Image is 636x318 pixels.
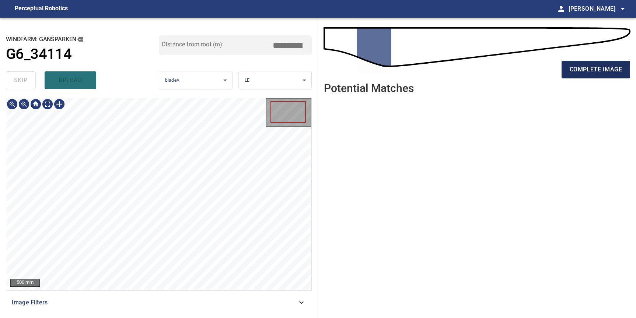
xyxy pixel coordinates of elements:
span: arrow_drop_down [618,4,627,13]
a: G6_34114 [6,46,159,63]
button: complete image [562,61,630,78]
button: copy message details [76,35,84,43]
h2: Potential Matches [324,82,414,94]
div: Go home [30,98,42,110]
h1: G6_34114 [6,46,71,63]
label: Distance from root (m): [162,42,224,47]
div: Toggle selection [53,98,65,110]
div: Zoom out [18,98,30,110]
span: [PERSON_NAME] [569,4,627,14]
span: complete image [570,64,622,75]
div: LE [239,71,312,90]
span: LE [245,78,249,83]
span: Image Filters [12,298,297,307]
div: Zoom in [6,98,18,110]
figcaption: Perceptual Robotics [15,3,68,15]
div: Toggle full page [42,98,53,110]
span: person [557,4,566,13]
h2: windfarm: Gansparken [6,35,159,43]
div: bladeA [159,71,232,90]
div: Image Filters [6,294,312,311]
button: [PERSON_NAME] [566,1,627,16]
span: bladeA [165,78,179,83]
